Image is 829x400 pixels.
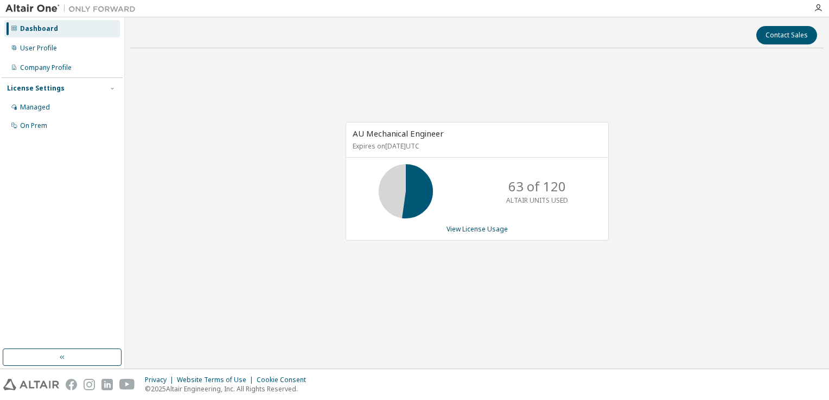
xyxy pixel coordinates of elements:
img: altair_logo.svg [3,379,59,390]
a: View License Usage [447,224,508,234]
div: User Profile [20,44,57,53]
img: linkedin.svg [101,379,113,390]
div: Website Terms of Use [177,376,257,384]
div: Dashboard [20,24,58,33]
p: © 2025 Altair Engineering, Inc. All Rights Reserved. [145,384,313,393]
div: Privacy [145,376,177,384]
button: Contact Sales [756,26,817,44]
img: facebook.svg [66,379,77,390]
div: License Settings [7,84,65,93]
img: Altair One [5,3,141,14]
span: AU Mechanical Engineer [353,128,444,139]
img: instagram.svg [84,379,95,390]
p: ALTAIR UNITS USED [506,196,568,205]
p: Expires on [DATE] UTC [353,141,599,151]
div: Company Profile [20,63,72,72]
div: On Prem [20,121,47,130]
div: Cookie Consent [257,376,313,384]
img: youtube.svg [119,379,135,390]
div: Managed [20,103,50,112]
p: 63 of 120 [508,177,566,196]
